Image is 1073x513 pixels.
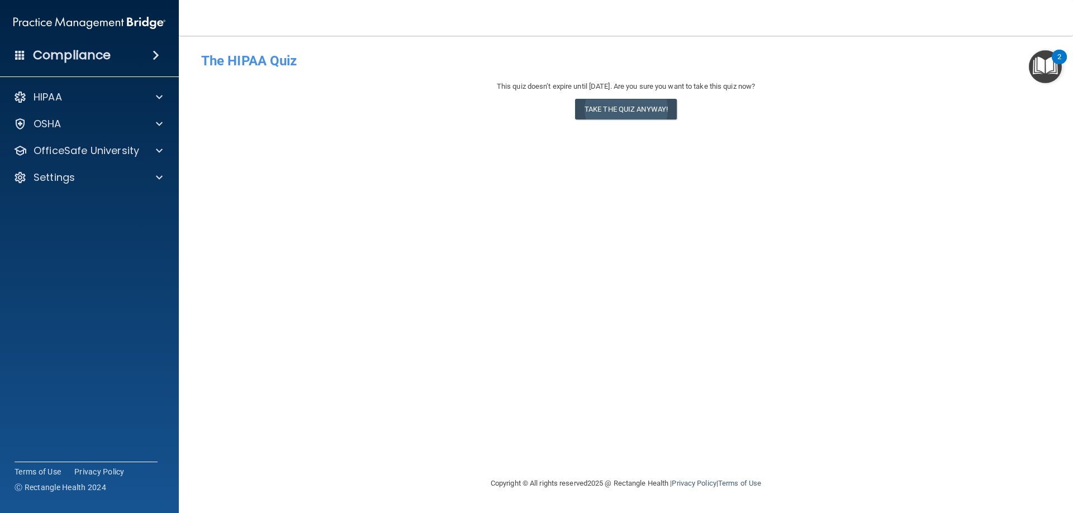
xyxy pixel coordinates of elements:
a: OfficeSafe University [13,144,163,157]
p: HIPAA [34,90,62,104]
a: Terms of Use [15,466,61,477]
h4: Compliance [33,47,111,63]
p: OSHA [34,117,61,131]
a: Terms of Use [718,479,761,487]
div: This quiz doesn’t expire until [DATE]. Are you sure you want to take this quiz now? [201,80,1051,93]
a: Privacy Policy [672,479,716,487]
p: Settings [34,171,75,184]
div: 2 [1057,57,1061,71]
p: OfficeSafe University [34,144,139,157]
iframe: Drift Widget Chat Controller [880,434,1060,478]
button: Take the quiz anyway! [575,99,677,119]
h4: The HIPAA Quiz [201,54,1051,68]
a: OSHA [13,117,163,131]
img: PMB logo [13,12,165,34]
div: Copyright © All rights reserved 2025 @ Rectangle Health | | [422,466,830,501]
a: Settings [13,171,163,184]
span: Ⓒ Rectangle Health 2024 [15,482,106,493]
button: Open Resource Center, 2 new notifications [1029,50,1062,83]
a: Privacy Policy [74,466,125,477]
a: HIPAA [13,90,163,104]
